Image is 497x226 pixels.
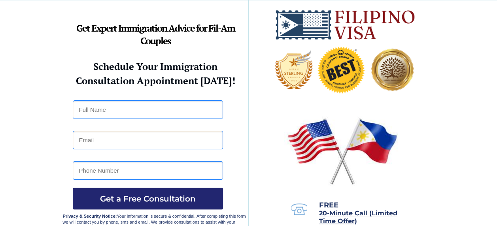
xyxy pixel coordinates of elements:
strong: Privacy & Security Notice: [63,214,117,218]
span: FREE [319,201,338,209]
input: Phone Number [73,161,223,180]
input: Email [73,131,223,149]
span: Get a Free Consultation [73,194,223,203]
strong: Schedule Your Immigration [93,60,217,73]
button: Get a Free Consultation [73,188,223,209]
strong: Get Expert Immigration Advice for Fil-Am Couples [76,22,235,47]
input: Full Name [73,100,223,119]
span: 20-Minute Call (Limited Time Offer) [319,209,397,225]
a: 20-Minute Call (Limited Time Offer) [319,210,397,224]
strong: Consultation Appointment [DATE]! [76,74,235,87]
